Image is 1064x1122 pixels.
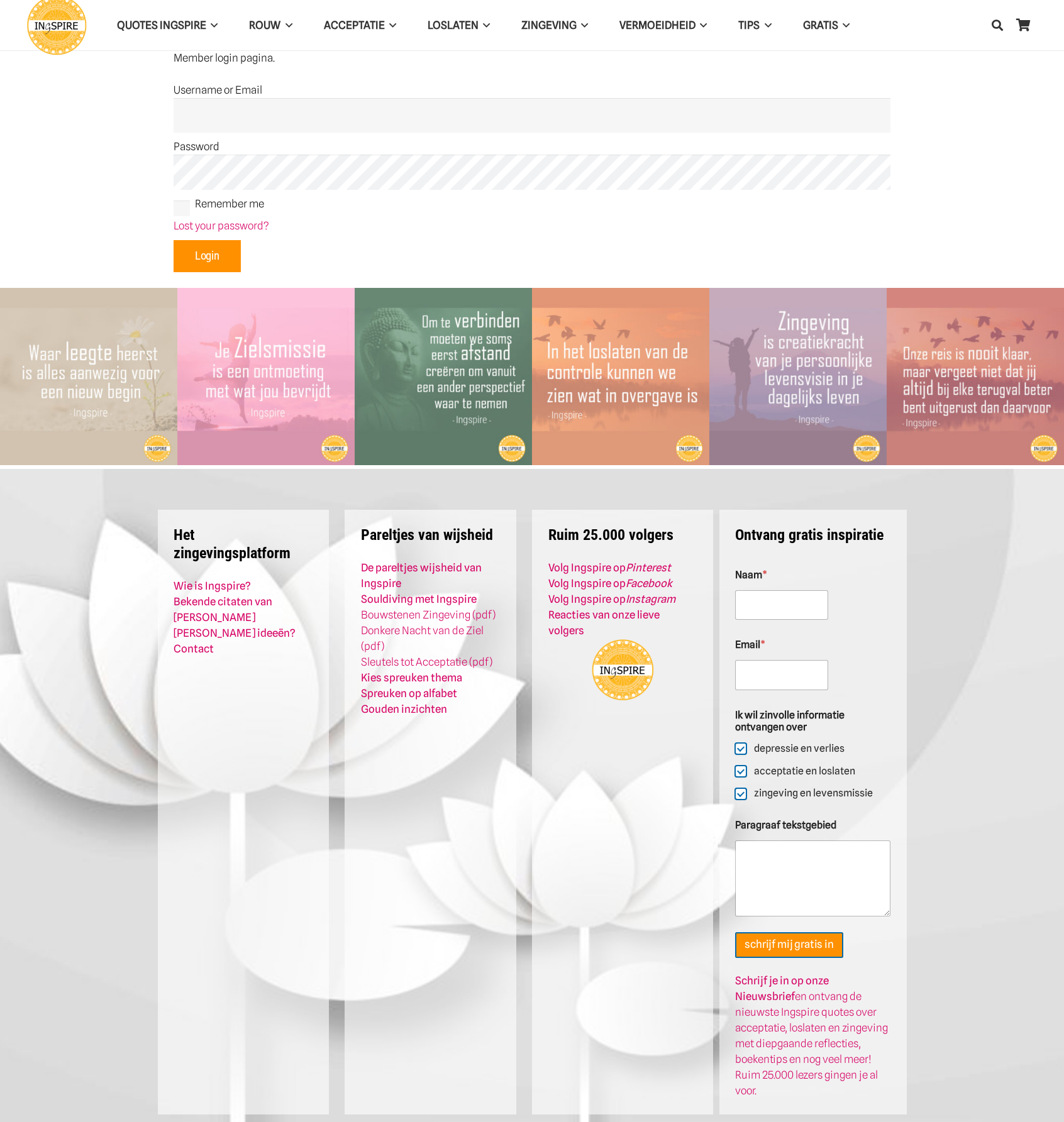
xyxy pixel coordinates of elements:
[591,639,654,701] img: Ingspire.nl - het zingevingsplatform!
[532,288,709,465] img: Spreuk over controle loslaten om te accepteren wat is - citaat van Ingspire
[174,627,296,639] a: [PERSON_NAME] ideeën?
[577,9,588,41] span: Zingeving Menu
[746,742,845,756] label: depressie en verlies
[887,288,1064,465] img: Zinvolle Ingspire Quote over terugval met levenswijsheid voor meer vertrouwen en moed die helpt b...
[174,219,269,232] a: Lost your password?
[174,642,214,655] a: Contact
[361,593,477,605] a: Souldiving met Ingspire
[548,526,673,544] strong: Ruim 25.000 volgers
[803,19,838,31] span: GRATIS
[324,19,385,31] span: Acceptatie
[101,9,233,41] a: QUOTES INGSPIREQUOTES INGSPIRE Menu
[177,288,355,465] a: Je zielsmissie is een ontmoeting met wat jou bevrijdt ©
[735,569,890,581] label: Naam
[760,9,771,41] span: TIPS Menu
[838,9,850,41] span: GRATIS Menu
[308,9,412,41] a: AcceptatieAcceptatie Menu
[746,765,855,778] label: acceptatie en loslaten
[206,9,218,41] span: QUOTES INGSPIRE Menu
[735,974,829,1003] strong: Schrijf je in op onze Nieuwsbrief
[548,577,672,590] a: Volg Ingspire opFacebook
[985,9,1010,41] a: Zoeken
[709,288,887,465] img: Zingeving is ceatiekracht van je persoonlijke levensvisie in je dagelijks leven - citaat van Inge...
[361,703,447,715] a: Gouden inzichten
[506,9,604,41] a: ZingevingZingeving Menu
[626,577,672,590] em: Facebook
[174,580,251,592] a: Wie is Ingspire?
[174,50,890,66] p: Member login pagina.
[280,9,292,41] span: ROUW Menu
[548,593,675,605] a: Volg Ingspire opInstagram
[626,561,671,574] em: Pinterest
[174,240,241,273] input: Login
[787,9,865,41] a: GRATISGRATIS Menu
[695,9,707,41] span: VERMOEIDHEID Menu
[735,639,890,651] label: Email
[604,9,723,41] a: VERMOEIDHEIDVERMOEIDHEID Menu
[548,561,671,574] a: Volg Ingspire opPinterest
[355,288,532,465] a: Om te verbinden moeten we soms eerst afstand creëren – Citaat van Ingspire
[548,608,660,637] a: Reacties van onze lieve volgers
[479,9,490,41] span: Loslaten Menu
[117,19,206,31] span: QUOTES INGSPIRE
[361,624,484,652] a: Donkere Nacht van de Ziel (pdf)
[233,9,308,41] a: ROUWROUW Menu
[361,656,492,668] a: Sleutels tot Acceptatie (pdf)
[361,561,482,590] a: De pareltjes wijsheid van Ingspire
[746,787,873,800] label: zingeving en levensmissie
[626,593,675,605] em: Instagram
[428,19,479,31] span: Loslaten
[735,932,843,958] button: schrijf mij gratis in
[174,595,272,624] a: Bekende citaten van [PERSON_NAME]
[174,82,890,98] label: Username or Email
[174,139,890,155] label: Password
[735,819,890,831] label: Paragraaf tekstgebied
[174,196,890,212] label: Remember me
[735,974,888,1097] a: Schrijf je in op onze Nieuwsbriefen ontvang de nieuwste Ingspire quotes over acceptatie, loslaten...
[738,19,760,31] span: TIPS
[532,288,709,465] a: In het loslaten van de controle kunnen we zien wat in overgave is – citaat van Ingspire
[249,19,280,31] span: ROUW
[521,19,577,31] span: Zingeving
[361,671,462,684] a: Kies spreuken thema
[361,687,457,700] a: Spreuken op alfabet
[355,288,532,465] img: Quote over Verbinding - Om te verbinden moeten we afstand creëren om vanuit een ander perspectief...
[619,19,695,31] span: VERMOEIDHEID
[887,288,1064,465] a: Wat je bij Terugval niet mag vergeten
[174,526,291,562] strong: Het zingevingsplatform
[385,9,396,41] span: Acceptatie Menu
[412,9,506,41] a: LoslatenLoslaten Menu
[548,561,671,574] strong: Volg Ingspire op
[548,593,675,605] strong: Volg Ingspire op
[723,9,787,41] a: TIPSTIPS Menu
[709,288,887,465] a: Zingeving is creatiekracht van je persoonlijke levensvisie in je dagelijks leven – citaat van Ing...
[361,608,496,621] a: Bouwstenen Zingeving (pdf)
[735,709,890,733] legend: Ik wil zinvolle informatie ontvangen over
[361,526,493,544] strong: Pareltjes van wijsheid
[735,526,884,544] strong: Ontvang gratis inspiratie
